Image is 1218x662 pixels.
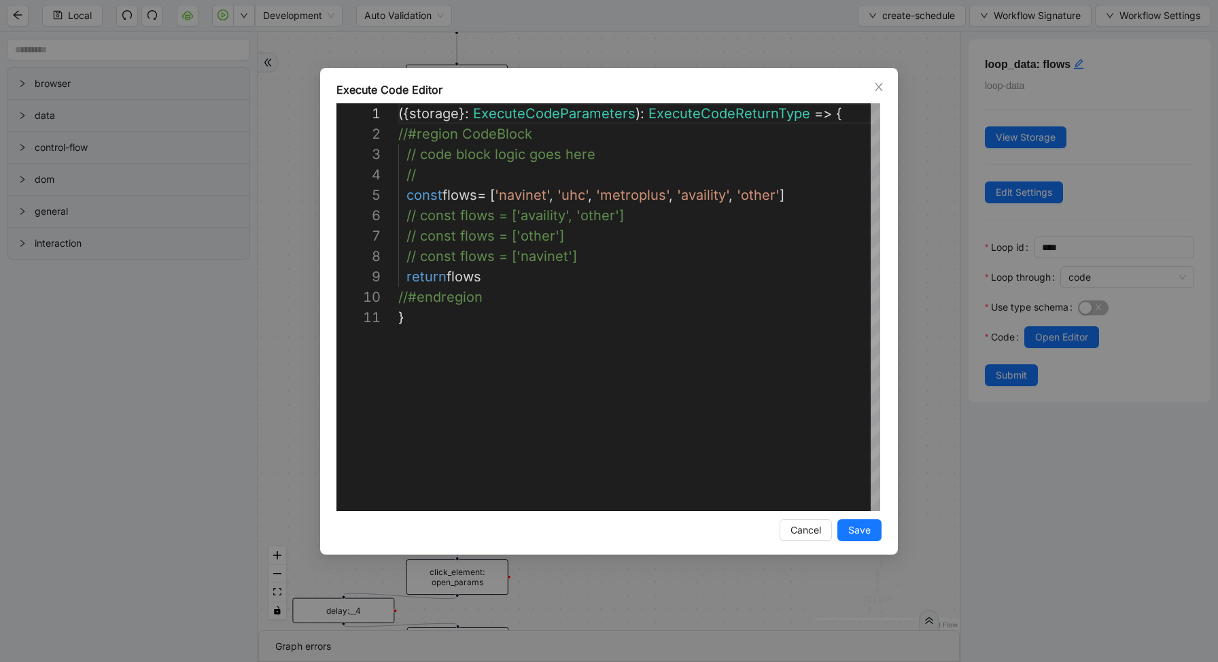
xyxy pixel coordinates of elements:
[549,187,553,203] span: ,
[636,105,644,122] span: ):
[336,205,381,226] div: 6
[406,228,564,244] span: // const flows = ['other']
[398,103,399,124] textarea: Editor content;Press Alt+F1 for Accessibility Options.
[336,164,381,185] div: 4
[837,519,882,541] button: Save
[737,187,780,203] span: 'other'
[790,523,821,538] span: Cancel
[336,82,882,98] div: Execute Code Editor
[669,187,673,203] span: ,
[873,82,884,92] span: close
[336,124,381,144] div: 2
[336,287,381,307] div: 10
[406,248,577,264] span: // const flows = ['navinet']
[780,187,784,203] span: ]
[398,105,409,122] span: ({
[848,523,871,538] span: Save
[477,187,486,203] span: =
[336,246,381,266] div: 8
[398,289,483,305] span: //#endregion
[336,226,381,246] div: 7
[406,146,595,162] span: // code block logic goes here
[447,268,481,285] span: flows
[409,105,459,122] span: storage
[406,187,442,203] span: const
[596,187,669,203] span: 'metroplus'
[836,105,842,122] span: {
[588,187,592,203] span: ,
[677,187,729,203] span: 'availity'
[336,185,381,205] div: 5
[398,309,404,326] span: }
[442,187,477,203] span: flows
[398,126,532,142] span: //#region CodeBlock
[490,187,495,203] span: [
[459,105,469,122] span: }:
[557,187,588,203] span: 'uhc'
[336,307,381,328] div: 11
[648,105,810,122] span: ExecuteCodeReturnType
[495,187,549,203] span: 'navinet'
[336,144,381,164] div: 3
[473,105,636,122] span: ExecuteCodeParameters
[336,103,381,124] div: 1
[871,80,886,94] button: Close
[406,167,416,183] span: //
[336,266,381,287] div: 9
[780,519,832,541] button: Cancel
[814,105,832,122] span: =>
[729,187,733,203] span: ,
[406,207,624,224] span: // const flows = ['availity', 'other']
[406,268,447,285] span: return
